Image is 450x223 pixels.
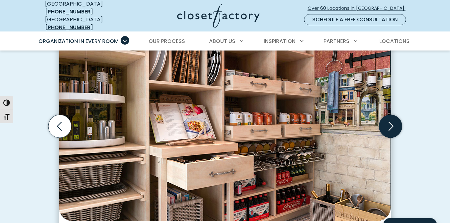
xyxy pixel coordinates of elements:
[149,37,185,45] span: Our Process
[177,4,260,28] img: Closet Factory Logo
[34,32,416,51] nav: Primary Menu
[209,37,235,45] span: About Us
[45,16,126,31] div: [GEOGRAPHIC_DATA]
[46,112,74,140] button: Previous slide
[308,5,411,12] span: Over 60 Locations in [GEOGRAPHIC_DATA]!
[59,19,391,221] img: Maple walk-in pantry with cutting board cart.
[304,14,406,25] a: Schedule a Free Consultation
[307,3,411,14] a: Over 60 Locations in [GEOGRAPHIC_DATA]!
[45,24,93,31] a: [PHONE_NUMBER]
[38,37,119,45] span: Organization in Every Room
[45,8,93,15] a: [PHONE_NUMBER]
[379,37,410,45] span: Locations
[323,37,349,45] span: Partners
[376,112,405,140] button: Next slide
[264,37,296,45] span: Inspiration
